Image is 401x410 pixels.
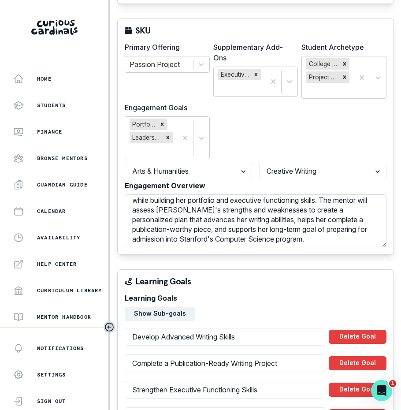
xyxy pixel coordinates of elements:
[37,261,77,268] p: Help Center
[135,26,151,35] p: SKU
[340,58,349,70] div: Remove College Aspirant Explorer
[37,287,102,294] p: Curriculum Library
[163,132,173,143] div: Remove Leadership & Recognition
[37,155,88,162] p: Browse Mentors
[37,181,88,188] p: Guardian Guide
[125,180,381,191] label: Engagement Overview
[329,330,386,344] button: Delete Goal
[130,132,163,143] div: Leadership & Recognition
[213,42,293,63] label: Supplementary Add-Ons
[301,42,381,52] label: Student Archetype
[37,345,84,352] p: Notifications
[125,293,381,303] label: Learning Goals
[37,234,80,241] p: Availability
[251,69,261,80] div: Remove Executive Functioning
[389,380,396,387] span: 1
[37,398,66,405] p: Sign Out
[37,313,91,321] p: Mentor Handbook
[125,354,325,372] input: Enter main goal
[37,371,66,378] p: Settings
[329,383,386,397] button: Delete Goal
[329,356,386,370] button: Delete Goal
[104,321,115,333] button: Toggle sidebar
[218,69,252,80] div: Executive Functioning
[37,75,52,82] p: Home
[37,102,66,109] p: Students
[37,128,62,135] p: Finance
[157,119,167,130] div: Remove Portfolio
[135,277,191,286] p: Learning Goals
[306,58,340,70] div: College Aspirant Explorer
[130,119,157,130] div: Portfolio
[371,380,392,401] iframe: Intercom live chat
[340,71,349,83] div: Remove Project Driven Achiever
[125,307,195,321] button: Show Sub-goals
[31,20,78,35] img: Curious Cardinals Logo
[125,328,325,346] input: Enter main goal
[125,42,204,52] label: Primary Offering
[125,102,204,113] label: Engagement Goals
[37,208,66,215] p: Calendar
[125,194,386,247] textarea: This mentorship engagement will focus on developing [PERSON_NAME]'s writing skills to publish hig...
[306,71,340,83] div: Project Driven Achiever
[125,381,325,399] input: Enter main goal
